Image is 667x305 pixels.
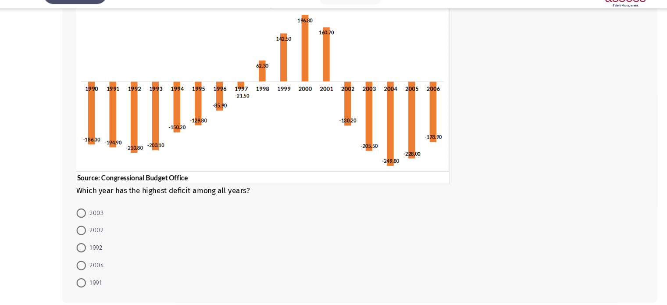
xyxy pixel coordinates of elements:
span: 1991 [86,279,100,289]
img: RU5fUk5DXzM3LnBuZzE2OTEzMTQyNTk0NTU=.png [76,14,427,191]
img: Assess Talent Management logo [46,1,105,25]
img: Assessment logo of ASSESS Focus 4 Module Assessment (EN/AR) (Basic - IB) [562,1,621,25]
span: 2004 [86,262,102,273]
span: 1992 [86,246,101,256]
span: 2003 [86,213,102,224]
span: 2002 [86,230,102,240]
div: Which year has the highest deficit among all years? [76,14,608,201]
p: Remaining: [310,8,357,19]
span: 14:37 [341,9,357,17]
